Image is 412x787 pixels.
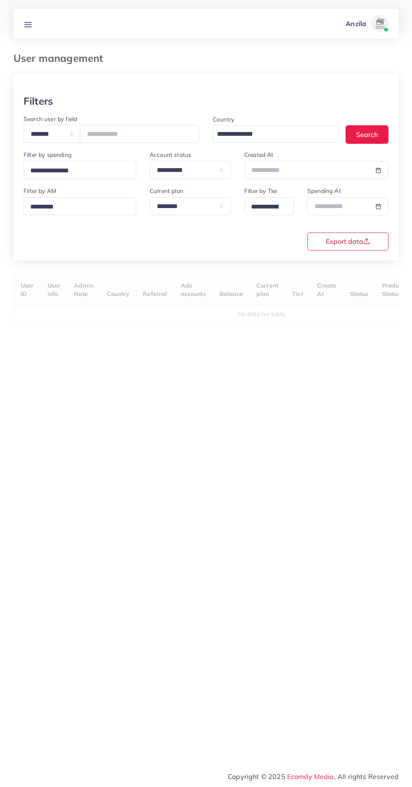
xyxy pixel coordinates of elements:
button: Search [346,125,388,143]
label: Filter by AM [24,187,56,195]
h3: User management [13,52,110,64]
div: Search for option [24,161,136,179]
p: Anzila [346,18,366,29]
label: Current plan [150,187,183,195]
span: Copyright © 2025 [228,771,399,782]
div: Search for option [24,197,136,215]
input: Search for option [27,164,125,177]
label: Spending At [307,187,341,195]
a: Anzilaavatar [341,15,392,32]
label: Account status [150,151,191,159]
input: Search for option [214,128,328,141]
label: Filter by spending [24,151,71,159]
input: Search for option [248,201,283,214]
label: Filter by Tier [244,187,277,195]
label: Search user by field [24,115,77,123]
label: Created At [244,151,274,159]
input: Search for option [27,201,125,214]
img: avatar [372,15,388,32]
button: Export data [307,232,388,251]
div: Search for option [244,197,294,215]
a: Ecomdy Media [287,772,334,781]
h3: Filters [24,95,53,107]
label: Country [213,115,234,124]
div: Search for option [213,125,339,143]
span: Export data [326,238,370,245]
span: , All rights Reserved [334,771,399,782]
